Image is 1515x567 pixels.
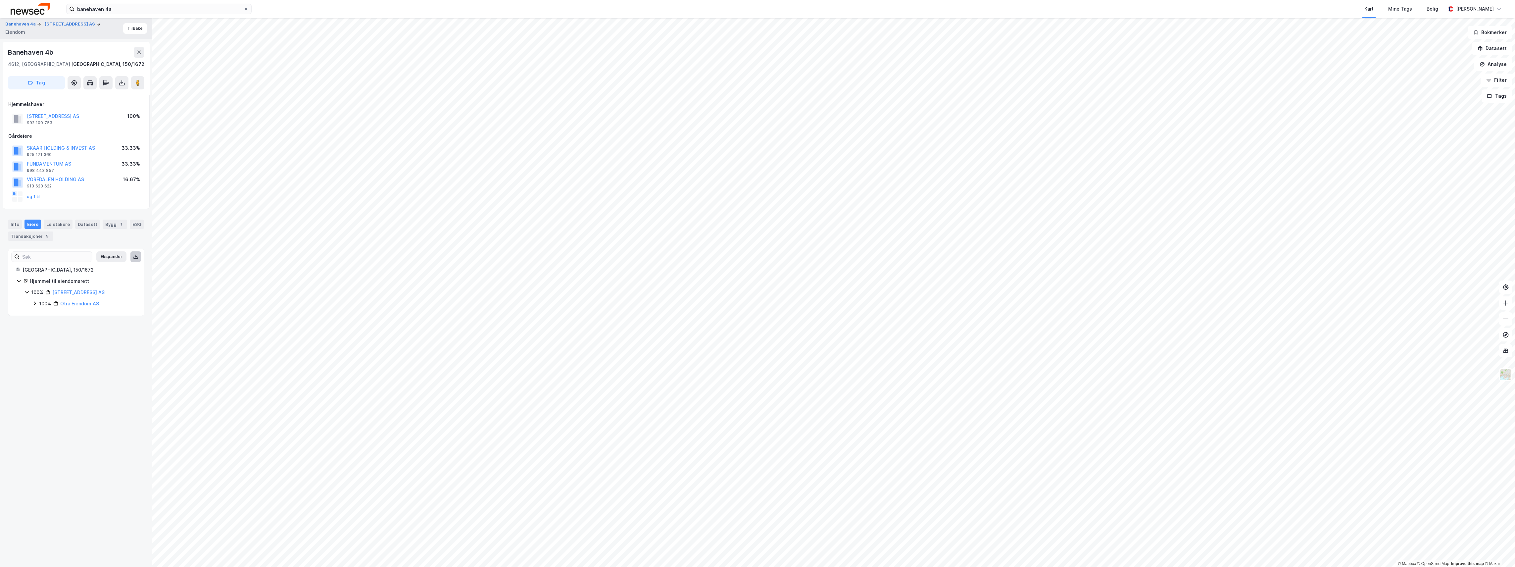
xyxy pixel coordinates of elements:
[1474,58,1512,71] button: Analyse
[27,168,54,173] div: 998 443 857
[44,233,51,239] div: 9
[1364,5,1374,13] div: Kart
[1472,42,1512,55] button: Datasett
[1482,535,1515,567] iframe: Chat Widget
[127,112,140,120] div: 100%
[103,220,127,229] div: Bygg
[8,76,65,89] button: Tag
[1388,5,1412,13] div: Mine Tags
[122,160,140,168] div: 33.33%
[123,23,147,34] button: Tilbake
[75,220,100,229] div: Datasett
[20,252,92,262] input: Søk
[130,220,144,229] div: ESG
[5,21,37,27] button: Banehaven 4a
[8,232,53,241] div: Transaksjoner
[24,220,41,229] div: Eiere
[96,251,126,262] button: Ekspander
[23,266,136,274] div: [GEOGRAPHIC_DATA], 150/1672
[11,3,50,15] img: newsec-logo.f6e21ccffca1b3a03d2d.png
[8,100,144,108] div: Hjemmelshaver
[118,221,124,228] div: 1
[1482,535,1515,567] div: Kontrollprogram for chat
[1482,89,1512,103] button: Tags
[122,144,140,152] div: 33.33%
[1417,561,1449,566] a: OpenStreetMap
[1427,5,1438,13] div: Bolig
[1468,26,1512,39] button: Bokmerker
[39,300,51,308] div: 100%
[60,301,99,306] a: Otra Eiendom AS
[45,21,96,27] button: [STREET_ADDRESS] AS
[74,4,243,14] input: Søk på adresse, matrikkel, gårdeiere, leietakere eller personer
[27,152,52,157] div: 925 171 360
[5,28,25,36] div: Eiendom
[123,176,140,183] div: 16.67%
[8,60,70,68] div: 4612, [GEOGRAPHIC_DATA]
[1481,74,1512,87] button: Filter
[30,277,136,285] div: Hjemmel til eiendomsrett
[8,220,22,229] div: Info
[31,288,43,296] div: 100%
[1456,5,1494,13] div: [PERSON_NAME]
[8,47,55,58] div: Banehaven 4b
[27,120,52,126] div: 992 100 753
[1398,561,1416,566] a: Mapbox
[1499,368,1512,381] img: Z
[44,220,73,229] div: Leietakere
[71,60,144,68] div: [GEOGRAPHIC_DATA], 150/1672
[1451,561,1484,566] a: Improve this map
[27,183,52,189] div: 913 623 622
[52,289,105,295] a: [STREET_ADDRESS] AS
[8,132,144,140] div: Gårdeiere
